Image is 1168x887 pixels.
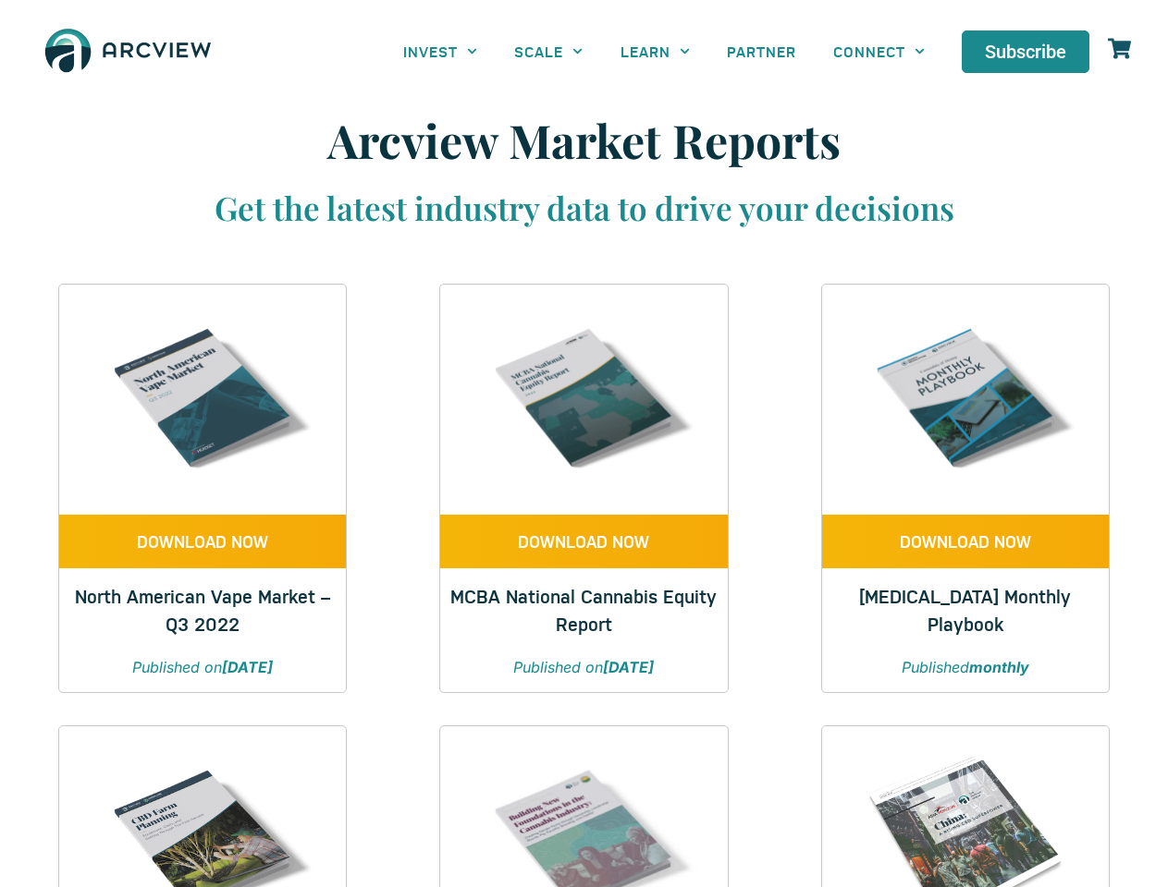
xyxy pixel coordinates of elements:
h3: Get the latest industry data to drive your decisions [85,187,1084,229]
img: The Arcview Group [37,18,219,85]
p: Published on [459,656,708,678]
a: PARTNER [708,30,815,72]
a: LEARN [602,30,708,72]
a: Subscribe [962,30,1089,73]
a: DOWNLOAD NOW [822,515,1109,568]
a: CONNECT [815,30,943,72]
a: MCBA National Cannabis Equity Report [450,583,717,636]
p: Published on [78,656,327,678]
img: Q3 2022 VAPE REPORT [88,285,317,514]
strong: [DATE] [603,658,654,676]
nav: Menu [385,30,943,72]
p: Published [841,656,1090,678]
span: DOWNLOAD NOW [900,533,1031,550]
a: SCALE [496,30,601,72]
a: North American Vape Market – Q3 2022 [75,583,330,636]
a: DOWNLOAD NOW [440,515,727,568]
span: DOWNLOAD NOW [518,533,649,550]
span: DOWNLOAD NOW [137,533,268,550]
strong: monthly [969,658,1029,676]
a: INVEST [385,30,496,72]
h1: Arcview Market Reports [85,113,1084,168]
a: DOWNLOAD NOW [59,515,346,568]
a: [MEDICAL_DATA] Monthly Playbook [859,583,1071,636]
span: Subscribe [985,43,1066,61]
strong: [DATE] [222,658,273,676]
img: Cannabis & Hemp Monthly Playbook [851,285,1080,514]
